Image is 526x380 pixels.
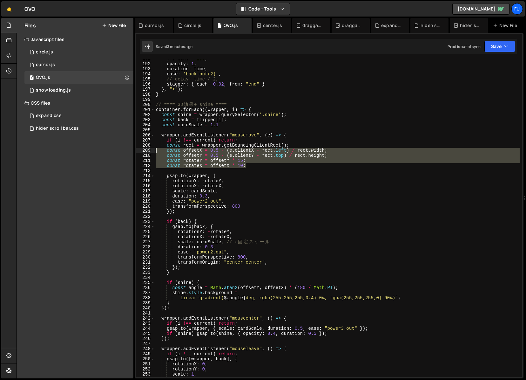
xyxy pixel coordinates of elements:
[24,59,133,71] div: 17267/48012.js
[136,178,155,183] div: 215
[24,122,133,135] div: 17267/47816.css
[136,351,155,356] div: 249
[342,22,362,29] div: draggable using Observer.css
[484,41,515,52] button: Save
[136,122,155,128] div: 204
[24,46,133,59] div: circle.js
[136,321,155,326] div: 243
[136,270,155,275] div: 233
[136,229,155,234] div: 225
[136,362,155,367] div: 251
[36,113,62,119] div: expand.css
[17,33,133,46] div: Javascript files
[136,107,155,112] div: 201
[236,3,290,15] button: Code + Tools
[136,209,155,214] div: 221
[136,183,155,189] div: 216
[136,214,155,219] div: 222
[136,219,155,224] div: 223
[136,158,155,163] div: 211
[136,301,155,306] div: 239
[36,126,79,131] div: hiden scroll bar.css
[136,260,155,265] div: 231
[136,336,155,341] div: 246
[136,204,155,209] div: 220
[136,72,155,77] div: 194
[136,280,155,285] div: 235
[24,5,35,13] div: OVO
[136,189,155,194] div: 217
[136,295,155,301] div: 238
[24,22,36,29] h2: Files
[136,61,155,66] div: 192
[136,112,155,117] div: 202
[136,117,155,122] div: 203
[136,234,155,239] div: 226
[302,22,323,29] div: draggable, scrollable.js
[511,3,523,15] a: Fu
[136,168,155,173] div: 213
[136,239,155,245] div: 227
[136,92,155,97] div: 198
[36,75,50,80] div: OVO.js
[136,82,155,87] div: 196
[136,265,155,270] div: 232
[136,306,155,311] div: 240
[156,44,192,49] div: Saved
[136,367,155,372] div: 252
[136,245,155,250] div: 228
[1,1,17,17] a: 🤙
[36,87,71,93] div: show loading.js
[136,255,155,260] div: 230
[263,22,282,29] div: center.js
[136,199,155,204] div: 219
[136,285,155,290] div: 236
[136,250,155,255] div: 229
[136,143,155,148] div: 208
[136,311,155,316] div: 241
[30,76,34,81] span: 1
[145,22,164,29] div: cursor.js
[381,22,401,29] div: expand.css
[136,66,155,72] div: 193
[136,77,155,82] div: 195
[136,133,155,138] div: 206
[136,153,155,158] div: 210
[136,194,155,199] div: 218
[136,173,155,178] div: 214
[136,290,155,295] div: 237
[24,109,133,122] div: expand.css
[421,22,441,29] div: hiden scroll bar.css
[136,87,155,92] div: 197
[184,22,201,29] div: circle.js
[136,346,155,351] div: 248
[448,44,481,49] div: Prod is out of sync
[24,84,133,97] div: 17267/48011.js
[136,224,155,229] div: 224
[136,138,155,143] div: 207
[36,62,55,68] div: cursor.js
[102,23,126,28] button: New File
[136,148,155,153] div: 209
[136,128,155,133] div: 205
[167,44,192,49] div: 3 minutes ago
[460,22,480,29] div: hiden scroll bar.css
[136,356,155,362] div: 250
[136,163,155,168] div: 212
[136,97,155,102] div: 199
[224,22,238,29] div: OVO.js
[17,97,133,109] div: CSS files
[36,49,53,55] div: circle.js
[24,71,133,84] div: 17267/47848.js
[136,372,155,377] div: 253
[136,331,155,336] div: 245
[136,275,155,280] div: 234
[493,22,520,29] div: New File
[136,102,155,107] div: 200
[136,326,155,331] div: 244
[136,341,155,346] div: 247
[136,316,155,321] div: 242
[452,3,509,15] a: [DOMAIN_NAME]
